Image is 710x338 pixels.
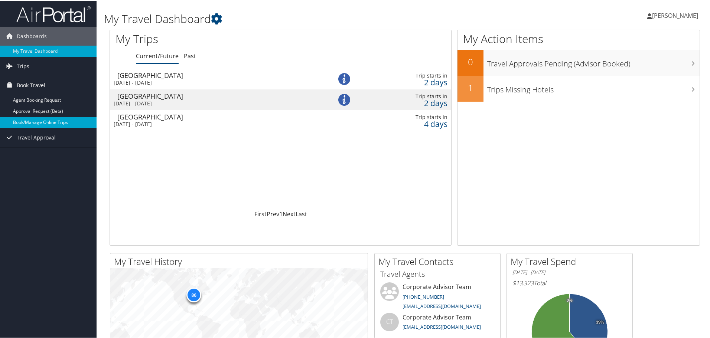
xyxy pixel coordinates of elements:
[373,113,447,120] div: Trip starts in
[567,298,573,302] tspan: 0%
[117,113,316,119] div: [GEOGRAPHIC_DATA]
[117,71,316,78] div: [GEOGRAPHIC_DATA]
[16,5,91,22] img: airportal-logo.png
[512,278,627,286] h6: Total
[457,55,483,68] h2: 0
[114,99,312,106] div: [DATE] - [DATE]
[596,319,604,324] tspan: 39%
[487,54,700,68] h3: Travel Approvals Pending (Advisor Booked)
[254,209,267,217] a: First
[373,99,447,106] div: 2 days
[373,72,447,78] div: Trip starts in
[511,255,632,267] h2: My Travel Spend
[186,286,201,301] div: 86
[403,302,481,309] a: [EMAIL_ADDRESS][DOMAIN_NAME]
[267,209,279,217] a: Prev
[403,293,444,299] a: [PHONE_NUMBER]
[117,92,316,99] div: [GEOGRAPHIC_DATA]
[283,209,296,217] a: Next
[457,49,700,75] a: 0Travel Approvals Pending (Advisor Booked)
[380,268,495,279] h3: Travel Agents
[114,120,312,127] div: [DATE] - [DATE]
[512,268,627,275] h6: [DATE] - [DATE]
[373,92,447,99] div: Trip starts in
[114,255,368,267] h2: My Travel History
[457,81,483,93] h2: 1
[378,255,500,267] h2: My Travel Contacts
[647,4,706,26] a: [PERSON_NAME]
[377,282,498,312] li: Corporate Advisor Team
[512,278,534,286] span: $13,323
[136,51,179,59] a: Current/Future
[17,26,47,45] span: Dashboards
[279,209,283,217] a: 1
[373,78,447,85] div: 2 days
[115,30,303,46] h1: My Trips
[457,75,700,101] a: 1Trips Missing Hotels
[338,93,350,105] img: alert-flat-solid-info.png
[377,312,498,336] li: Corporate Advisor Team
[17,75,45,94] span: Book Travel
[296,209,307,217] a: Last
[184,51,196,59] a: Past
[114,79,312,85] div: [DATE] - [DATE]
[380,312,399,331] div: CT
[17,128,56,146] span: Travel Approval
[652,11,698,19] span: [PERSON_NAME]
[373,120,447,127] div: 4 days
[457,30,700,46] h1: My Action Items
[487,80,700,94] h3: Trips Missing Hotels
[17,56,29,75] span: Trips
[338,72,350,84] img: alert-flat-solid-info.png
[403,323,481,329] a: [EMAIL_ADDRESS][DOMAIN_NAME]
[104,10,505,26] h1: My Travel Dashboard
